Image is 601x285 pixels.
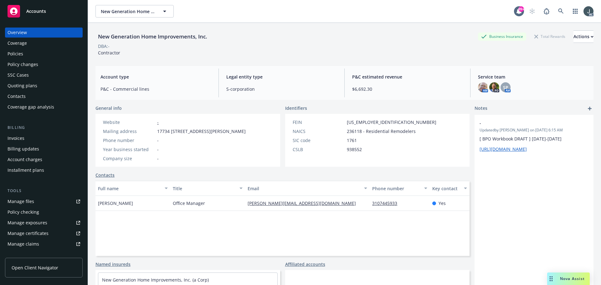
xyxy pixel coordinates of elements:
div: Overview [8,28,27,38]
div: Tools [5,188,83,194]
div: Manage files [8,196,34,206]
span: Service team [478,74,588,80]
div: SIC code [293,137,344,144]
div: SSC Cases [8,70,29,80]
span: [PERSON_NAME] [98,200,133,206]
span: - [157,146,159,153]
div: Email [248,185,360,192]
a: 3107445933 [372,200,402,206]
div: Phone number [103,137,155,144]
a: Manage exposures [5,218,83,228]
div: Drag to move [547,272,555,285]
a: Account charges [5,155,83,165]
span: Updated by [PERSON_NAME] on [DATE] 6:15 AM [480,127,588,133]
div: Billing updates [8,144,39,154]
a: Quoting plans [5,81,83,91]
div: Full name [98,185,161,192]
button: New Generation Home Improvements, Inc. [95,5,174,18]
div: Policies [8,49,23,59]
span: - [480,120,572,126]
a: Policy changes [5,59,83,69]
a: Manage claims [5,239,83,249]
a: Manage BORs [5,250,83,260]
span: 236118 - Residential Remodelers [347,128,416,135]
a: [URL][DOMAIN_NAME] [480,146,527,152]
span: General info [95,105,122,111]
span: [US_EMPLOYER_IDENTIFICATION_NUMBER] [347,119,436,125]
img: photo [478,82,488,92]
span: P&C estimated revenue [352,74,463,80]
div: Coverage gap analysis [8,102,54,112]
div: Policy checking [8,207,39,217]
div: Manage exposures [8,218,47,228]
span: Office Manager [173,200,205,206]
div: Installment plans [8,165,44,175]
div: Website [103,119,155,125]
div: Quoting plans [8,81,37,91]
a: - [157,119,159,125]
a: Overview [5,28,83,38]
a: Policy checking [5,207,83,217]
span: Legal entity type [226,74,337,80]
img: photo [489,82,499,92]
span: 938552 [347,146,362,153]
a: Accounts [5,3,83,20]
span: 1761 [347,137,357,144]
a: Installment plans [5,165,83,175]
a: add [586,105,593,112]
span: Open Client Navigator [12,264,58,271]
div: Title [173,185,236,192]
button: Nova Assist [547,272,590,285]
div: CSLB [293,146,344,153]
a: Named insureds [95,261,131,267]
a: Coverage gap analysis [5,102,83,112]
span: Notes [475,105,487,112]
div: Total Rewards [531,33,568,40]
span: SP [503,84,508,91]
button: Phone number [370,181,429,196]
div: Year business started [103,146,155,153]
span: Identifiers [285,105,307,111]
div: Account charges [8,155,42,165]
a: Invoices [5,133,83,143]
div: Business Insurance [478,33,526,40]
a: Contacts [95,172,115,178]
div: Policy changes [8,59,38,69]
button: Actions [573,30,593,43]
div: -Updatedby [PERSON_NAME] on [DATE] 6:15 AM[ BPO Workbook DRAFT ] [DATE]-[DATE][URL][DOMAIN_NAME] [475,115,593,157]
a: Switch app [569,5,582,18]
span: Contractor [98,50,120,56]
div: Contacts [8,91,26,101]
span: - [157,155,159,162]
a: [PERSON_NAME][EMAIL_ADDRESS][DOMAIN_NAME] [248,200,361,206]
div: Actions [573,31,593,43]
a: New Generation Home Improvements, Inc. (a Corp) [102,277,209,283]
a: Start snowing [526,5,538,18]
button: Full name [95,181,170,196]
a: Policies [5,49,83,59]
a: Manage files [5,196,83,206]
span: - [157,137,159,144]
div: Phone number [372,185,420,192]
a: Search [555,5,567,18]
a: Report a Bug [540,5,553,18]
a: Contacts [5,91,83,101]
button: Title [170,181,245,196]
a: Affiliated accounts [285,261,325,267]
div: Manage BORs [8,250,37,260]
div: Company size [103,155,155,162]
img: photo [583,6,593,16]
div: DBA: - [98,43,110,49]
span: Accounts [26,9,46,14]
div: Coverage [8,38,27,48]
div: NAICS [293,128,344,135]
span: Yes [439,200,446,206]
div: Invoices [8,133,24,143]
span: S-corporation [226,86,337,92]
div: Manage certificates [8,228,49,238]
span: Account type [100,74,211,80]
div: Mailing address [103,128,155,135]
span: 17734 [STREET_ADDRESS][PERSON_NAME] [157,128,246,135]
span: New Generation Home Improvements, Inc. [101,8,155,15]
